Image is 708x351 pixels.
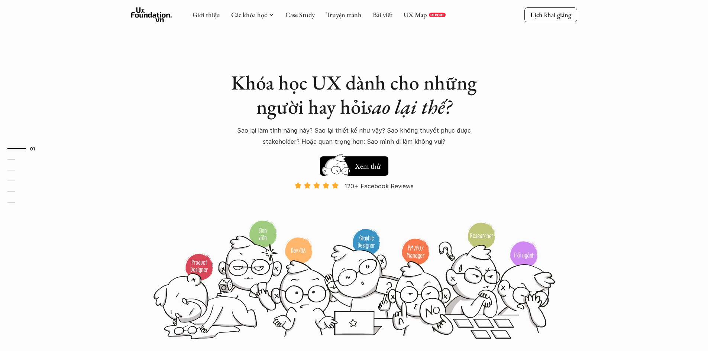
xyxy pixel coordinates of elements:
a: UX Map [404,10,427,19]
a: 01 [7,144,43,153]
p: REPORT [430,13,444,17]
a: Xem thử [320,153,388,176]
p: Lịch khai giảng [530,10,571,19]
a: Bài viết [373,10,392,19]
a: Giới thiệu [193,10,220,19]
em: sao lại thế? [366,94,452,120]
a: REPORT [429,13,446,17]
p: 120+ Facebook Reviews [345,181,414,192]
h5: Xem thử [355,161,381,171]
a: Case Study [285,10,315,19]
h1: Khóa học UX dành cho những người hay hỏi [224,71,484,119]
strong: 01 [30,146,35,151]
a: Các khóa học [231,10,267,19]
a: 120+ Facebook Reviews [288,182,420,219]
a: Truyện tranh [326,10,362,19]
a: Lịch khai giảng [524,7,577,22]
p: Sao lại làm tính năng này? Sao lại thiết kế như vậy? Sao không thuyết phục được stakeholder? Hoặc... [224,125,484,147]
